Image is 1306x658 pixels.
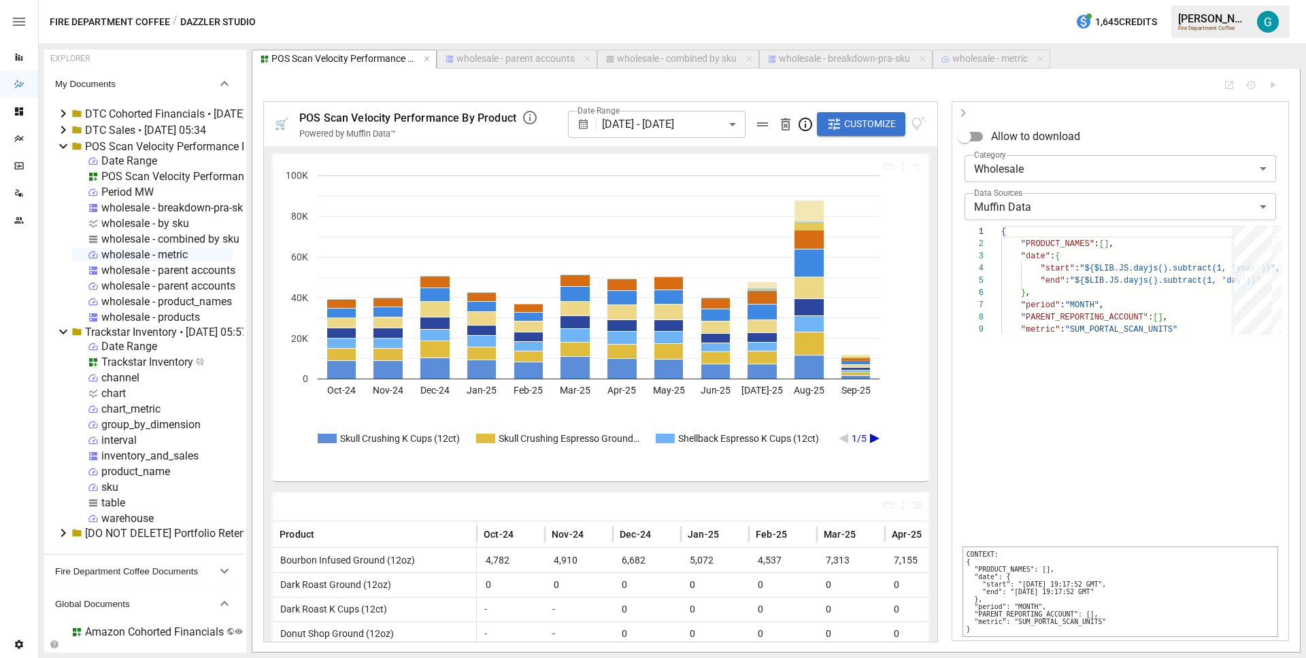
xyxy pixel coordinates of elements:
[959,262,984,275] div: 4
[101,170,310,183] div: POS Scan Velocity Performance By Product
[286,170,308,181] text: 100K
[959,275,984,287] div: 5
[892,573,946,597] span: 0
[577,105,620,116] label: Date Range
[824,598,878,621] span: 0
[514,385,543,396] text: Feb-25
[585,525,604,544] button: Sort
[291,292,308,303] text: 40K
[933,50,1050,69] button: wholesale - metric
[101,232,239,245] div: wholesale - combined by sku
[1075,264,1079,273] span: :
[952,53,1028,65] div: wholesale - metric
[373,385,403,396] text: Nov-24
[959,324,984,336] div: 9
[552,573,606,597] span: 0
[101,481,118,493] div: sku
[959,299,984,311] div: 7
[484,573,538,597] span: 0
[911,112,926,137] button: View documentation
[1021,313,1148,322] span: "PARENT_REPORTING_ACCOUNT"
[85,625,224,638] div: Amazon Cohorted Financials
[275,579,391,590] span: Dark Roast Ground (12oz)
[824,527,856,541] span: Mar-25
[1070,276,1261,285] span: "${$LIB.JS.dayjs().subtract(1, 'day')}"
[1148,313,1153,322] span: :
[1153,313,1158,322] span: [
[252,50,437,69] button: POS Scan Velocity Performance By Product
[85,140,365,153] div: POS Scan Velocity Performance By Product • [DATE] 03:41
[273,155,918,481] svg: A chart.
[1021,300,1060,310] span: "period"
[271,53,414,65] div: POS Scan Velocity Performance By Product
[547,604,555,614] span: -
[620,527,651,541] span: Dec-24
[779,53,910,65] div: wholesale - breakdown-pra-sku
[85,124,206,137] div: DTC Sales • [DATE] 05:34
[824,622,878,646] span: 0
[620,573,674,597] span: 0
[101,248,188,261] div: wholesale - metric
[299,128,396,139] span: Powered by Muffin Data™
[235,627,243,636] svg: Public
[607,385,636,396] text: Apr-25
[173,14,178,31] div: /
[1163,313,1168,322] span: ,
[101,449,199,462] div: inventory_and_sales
[857,525,876,544] button: Sort
[44,587,244,620] button: Global Documents
[1021,325,1060,334] span: "metric"
[275,555,415,566] span: Bourbon Infused Ground (12oz)
[275,118,288,131] div: 🛒
[499,433,639,444] text: Skull Crushing Espresso Ground…
[299,111,516,124] span: POS Scan Velocity Performance By Product
[756,527,787,541] span: Feb-25
[720,525,739,544] button: Sort
[101,418,201,431] div: group_by_dimension
[688,598,742,621] span: 0
[101,402,161,415] div: chart_metric
[1245,80,1256,90] button: Document History
[1158,313,1162,322] span: ]
[1021,239,1094,249] span: "PRODUCT_NAMES"
[620,598,674,621] span: 0
[316,525,335,544] button: Sort
[1104,239,1109,249] span: ]
[1065,325,1178,334] span: "SUM_PORTAL_SCAN_UNITS"
[47,640,61,649] button: Collapse Folders
[1099,300,1104,310] span: ,
[1267,80,1278,90] button: Run Query
[101,387,126,400] div: chart
[479,628,487,639] span: -
[1249,3,1287,41] button: Gavin Acres
[688,527,719,541] span: Jan-25
[340,433,460,444] text: Skull Crushing K Cups (12ct)
[280,527,314,541] span: Product
[547,628,555,639] span: -
[756,549,810,572] span: 4,537
[841,385,871,396] text: Sep-25
[467,385,497,396] text: Jan-25
[1257,11,1279,33] img: Gavin Acres
[291,333,308,344] text: 20K
[101,295,232,308] div: wholesale - product_names
[1021,288,1026,298] span: }
[552,549,606,572] span: 4,910
[560,385,590,396] text: Mar-25
[756,598,810,621] span: 0
[817,112,905,137] button: Customize
[101,356,193,368] div: Trackstar Inventory
[620,622,674,646] span: 0
[420,385,450,396] text: Dec-24
[85,107,275,120] div: DTC Cohorted Financials • [DATE] 08:42
[1070,10,1162,35] button: 1,645Credits
[515,525,534,544] button: Sort
[1178,12,1249,25] div: [PERSON_NAME]
[1065,300,1099,310] span: "MONTH"
[620,549,674,572] span: 6,682
[1065,276,1070,285] span: :
[688,622,742,646] span: 0
[1060,325,1065,334] span: :
[678,433,819,444] text: Shellback Espresso K Cups (12ct)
